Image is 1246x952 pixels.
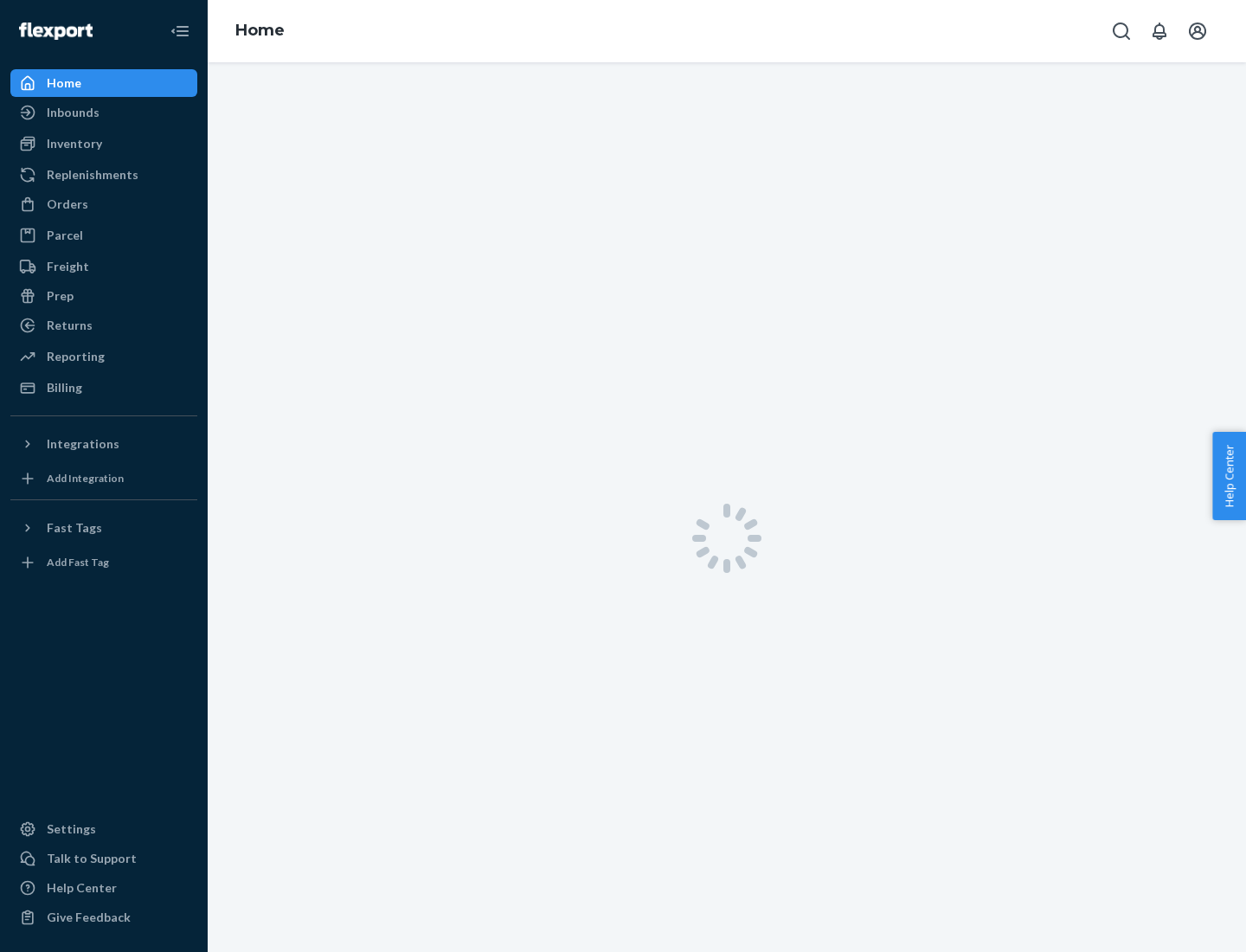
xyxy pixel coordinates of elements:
div: Reporting [47,348,105,365]
div: Prep [47,287,74,305]
button: Open account menu [1180,14,1215,48]
div: Settings [47,820,96,838]
a: Inbounds [10,99,197,126]
a: Help Center [10,874,197,902]
a: Parcel [10,222,197,249]
a: Add Integration [10,465,197,492]
div: Integrations [47,435,119,453]
button: Open Search Box [1104,14,1139,48]
div: Give Feedback [47,909,131,926]
div: Home [47,74,81,92]
div: Inventory [47,135,102,152]
div: Inbounds [47,104,100,121]
a: Orders [10,190,197,218]
div: Returns [47,317,93,334]
a: Freight [10,253,197,280]
div: Parcel [47,227,83,244]
a: Prep [10,282,197,310]
div: Help Center [47,879,117,897]
div: Freight [47,258,89,275]
a: Inventory [10,130,197,158]
a: Billing [10,374,197,402]
button: Integrations [10,430,197,458]
div: Talk to Support [47,850,137,867]
div: Orders [47,196,88,213]
a: Add Fast Tag [10,549,197,576]
a: Returns [10,312,197,339]
img: Flexport logo [19,23,93,40]
div: Add Fast Tag [47,555,109,569]
a: Replenishments [10,161,197,189]
button: Open notifications [1142,14,1177,48]
a: Reporting [10,343,197,370]
div: Replenishments [47,166,138,183]
a: Talk to Support [10,845,197,872]
button: Give Feedback [10,904,197,931]
a: Home [10,69,197,97]
div: Billing [47,379,82,396]
button: Close Navigation [163,14,197,48]
ol: breadcrumbs [222,6,299,56]
a: Settings [10,815,197,843]
div: Fast Tags [47,519,102,537]
button: Help Center [1212,432,1246,520]
div: Add Integration [47,471,124,486]
button: Fast Tags [10,514,197,542]
a: Home [235,21,285,40]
